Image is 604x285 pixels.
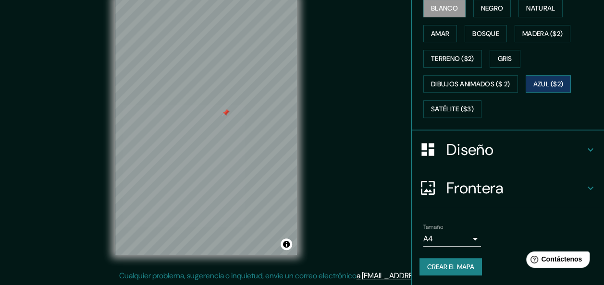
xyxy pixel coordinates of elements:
h4: Diseño [446,140,585,159]
p: Cualquier problema, sugerencia o inquietud, envíe un correo electrónico . [119,270,482,282]
button: Terreno ($2) [423,50,482,68]
button: Dibujos animados ($ 2) [423,75,518,93]
font: Dibujos animados ($ 2) [431,78,510,90]
button: Alternar atribución [281,238,292,250]
button: Satélite ($3) [423,100,481,118]
font: Gris [498,53,512,65]
label: Tamaño [423,223,443,231]
div: A4 [423,231,481,247]
font: Crear el mapa [427,261,474,273]
button: Azul ($2) [526,75,571,93]
button: Madera ($2) [515,25,570,43]
font: Blanco [431,2,458,14]
font: Amar [431,28,449,40]
button: Bosque [465,25,507,43]
font: Azul ($2) [533,78,564,90]
div: Frontera [412,169,604,207]
font: Madera ($2) [522,28,563,40]
font: Satélite ($3) [431,103,474,115]
button: Gris [490,50,520,68]
iframe: Help widget launcher [518,248,593,274]
button: Crear el mapa [419,258,482,276]
font: Terreno ($2) [431,53,474,65]
font: Natural [526,2,555,14]
div: Diseño [412,131,604,169]
h4: Frontera [446,178,585,198]
font: Bosque [472,28,499,40]
button: Amar [423,25,457,43]
a: a [EMAIL_ADDRESS][DOMAIN_NAME] [357,271,481,281]
font: Negro [481,2,504,14]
